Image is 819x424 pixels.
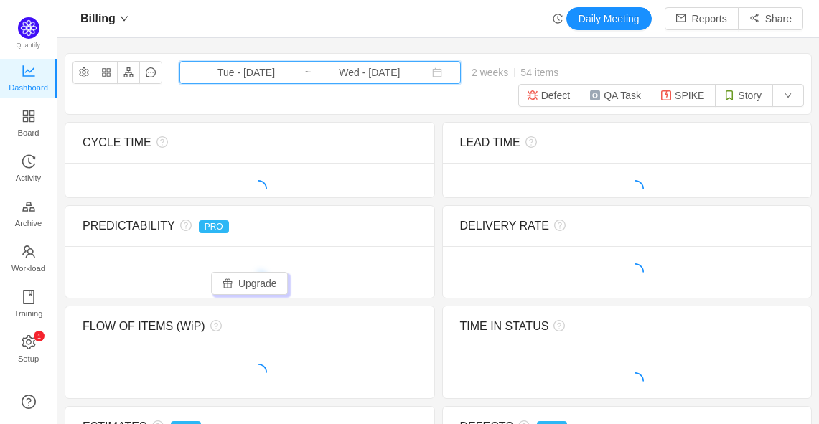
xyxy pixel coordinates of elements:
a: icon: question-circle [22,395,36,409]
input: Start date [188,65,304,80]
span: 2 weeks [461,67,569,78]
div: DELIVERY RATE [460,217,711,235]
button: icon: giftUpgrade [211,272,289,295]
img: 11604 [660,90,672,101]
span: Billing [80,7,116,30]
i: icon: question-circle [548,320,565,331]
img: 11615 [724,90,735,101]
input: End date [312,65,428,80]
i: icon: question-circle [175,220,192,231]
button: icon: setting [72,61,95,84]
a: icon: settingSetup [22,336,36,364]
button: icon: appstore [95,61,118,84]
span: Quantify [17,42,41,49]
button: SPIKE [652,84,716,107]
i: icon: team [22,245,36,259]
span: Dashboard [9,73,48,102]
img: Quantify [18,17,39,39]
span: Training [14,299,42,328]
i: icon: loading [627,263,644,281]
div: PREDICTABILITY [83,217,333,235]
span: Board [18,118,39,147]
div: TIME IN STATUS [460,318,711,335]
a: Archive [22,200,36,229]
button: icon: down [772,84,804,107]
i: icon: book [22,290,36,304]
i: icon: loading [250,180,267,197]
span: Archive [15,209,42,237]
i: icon: gold [22,199,36,214]
i: icon: question-circle [549,220,566,231]
button: icon: share-altShare [738,7,803,30]
button: Defect [518,84,581,107]
i: icon: appstore [22,109,36,123]
i: icon: loading [250,364,267,381]
img: 11600 [589,90,601,101]
img: 11603 [527,90,538,101]
i: icon: question-circle [205,320,222,331]
i: icon: line-chart [22,64,36,78]
a: Workload [22,245,36,274]
i: icon: history [553,14,563,24]
span: LEAD TIME [460,136,520,149]
i: icon: down [120,14,128,23]
i: icon: question-circle [520,136,537,148]
a: Training [22,291,36,319]
span: 54 items [520,67,558,78]
button: QA Task [581,84,652,107]
i: icon: question-circle [151,136,168,148]
span: PRO [199,220,229,233]
button: icon: message [139,61,162,84]
span: Setup [18,344,39,373]
button: Daily Meeting [566,7,652,30]
span: Workload [11,254,45,283]
div: FLOW OF ITEMS (WiP) [83,318,333,335]
a: Dashboard [22,65,36,93]
i: icon: history [22,154,36,169]
p: 1 [37,331,40,341]
span: Activity [16,164,41,192]
a: Board [22,110,36,138]
button: Story [715,84,773,107]
a: Activity [22,155,36,184]
button: icon: mailReports [665,7,739,30]
span: CYCLE TIME [83,136,151,149]
i: icon: setting [22,335,36,349]
sup: 1 [34,331,45,341]
i: icon: loading [627,372,644,390]
i: icon: calendar [432,67,442,77]
button: icon: apartment [117,61,140,84]
i: icon: loading [627,180,644,197]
